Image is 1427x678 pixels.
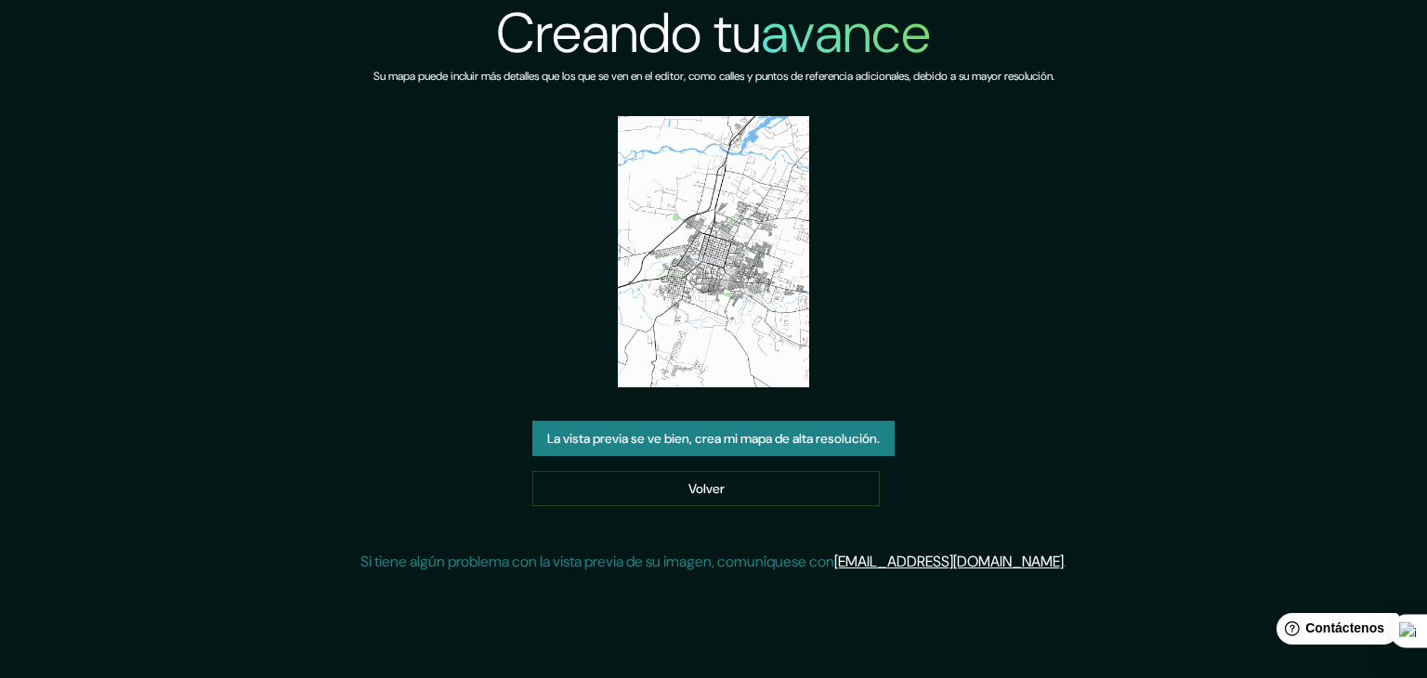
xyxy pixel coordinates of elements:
[532,421,895,456] button: La vista previa se ve bien, crea mi mapa de alta resolución.
[373,69,1054,84] font: Su mapa puede incluir más detalles que los que se ven en el editor, como calles y puntos de refer...
[547,430,880,447] font: La vista previa se ve bien, crea mi mapa de alta resolución.
[1262,606,1407,658] iframe: Lanzador de widgets de ayuda
[532,471,880,506] a: Volver
[618,116,810,387] img: vista previa del mapa creado
[688,480,725,497] font: Volver
[1064,552,1067,571] font: .
[360,552,834,571] font: Si tiene algún problema con la vista previa de su imagen, comuníquese con
[834,552,1064,571] a: [EMAIL_ADDRESS][DOMAIN_NAME]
